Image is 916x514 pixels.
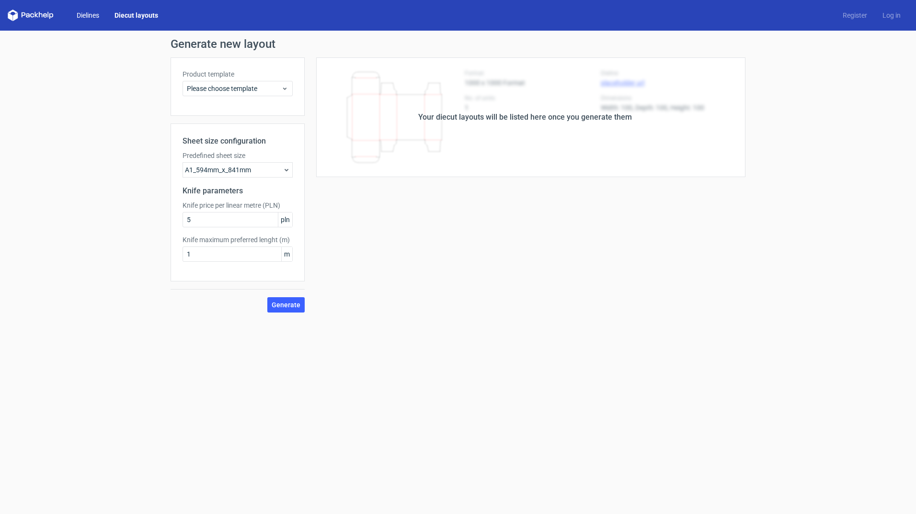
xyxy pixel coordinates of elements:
span: m [281,247,292,261]
h2: Knife parameters [183,185,293,197]
label: Knife maximum preferred lenght (m) [183,235,293,245]
div: A1_594mm_x_841mm [183,162,293,178]
h2: Sheet size configuration [183,135,293,147]
a: Dielines [69,11,107,20]
a: Diecut layouts [107,11,166,20]
span: pln [278,212,292,227]
div: Your diecut layouts will be listed here once you generate them [418,112,632,123]
span: Please choose template [187,84,281,93]
label: Product template [183,69,293,79]
span: Generate [272,302,300,308]
label: Knife price per linear metre (PLN) [183,201,293,210]
a: Log in [875,11,908,20]
a: Register [835,11,875,20]
h1: Generate new layout [171,38,745,50]
label: Predefined sheet size [183,151,293,160]
button: Generate [267,297,305,313]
